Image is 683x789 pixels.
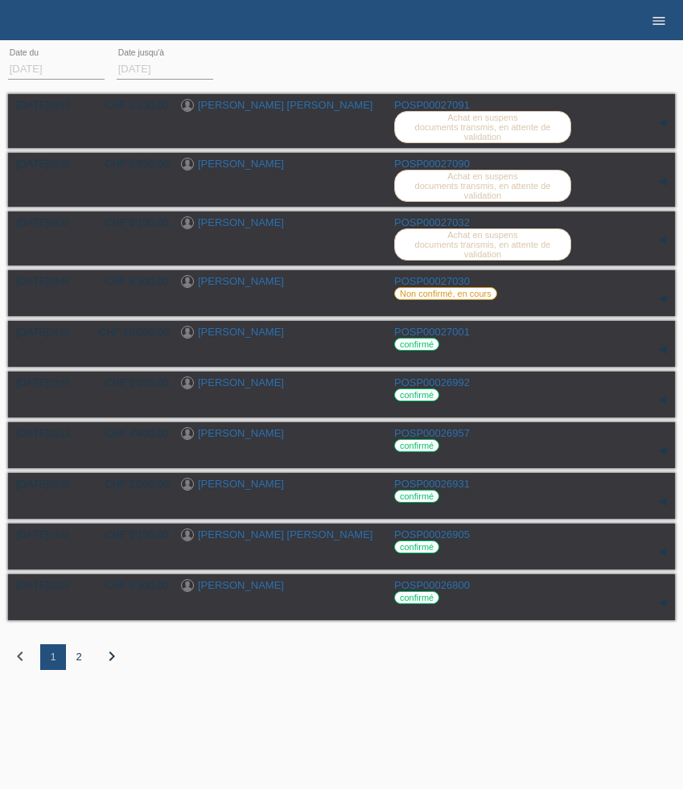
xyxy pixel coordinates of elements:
div: [DATE] [16,579,80,591]
span: 09:27 [49,101,69,110]
div: 1 [40,644,66,670]
a: [PERSON_NAME] [198,427,284,439]
i: chevron_left [10,647,30,666]
a: [PERSON_NAME] [198,376,284,388]
a: POSP00027032 [394,216,470,228]
a: [PERSON_NAME] [PERSON_NAME] [198,528,372,540]
div: étendre/coller [651,338,675,362]
a: [PERSON_NAME] [198,275,284,287]
div: étendre/coller [651,228,675,253]
a: POSP00027090 [394,158,470,170]
label: confirmé [394,439,439,452]
div: étendre/coller [651,540,675,565]
label: confirmé [394,540,439,553]
div: étendre/coller [651,490,675,514]
div: étendre/coller [651,591,675,615]
div: CHF 8'500.00 [93,275,169,287]
span: 15:03 [49,581,69,590]
a: POSP00027030 [394,275,470,287]
label: Achat en suspens documents transmis, en attente de validation [394,170,571,202]
div: [DATE] [16,528,80,540]
div: CHF 2'100.00 [93,99,169,111]
a: [PERSON_NAME] [198,478,284,490]
div: CHF 2'000.00 [93,478,169,490]
div: étendre/coller [651,287,675,311]
a: POSP00026905 [394,528,470,540]
a: [PERSON_NAME] [PERSON_NAME] [198,99,372,111]
div: [DATE] [16,275,80,287]
span: 14:52 [49,531,69,540]
label: confirmé [394,490,439,503]
div: [DATE] [16,99,80,111]
div: CHF 9'100.00 [93,528,169,540]
div: [DATE] [16,326,80,338]
label: confirmé [394,388,439,401]
span: 14:01 [49,328,69,337]
div: [DATE] [16,478,80,490]
span: 12:03 [49,379,69,388]
a: POSP00027001 [394,326,470,338]
div: [DATE] [16,158,80,170]
a: [PERSON_NAME] [198,158,284,170]
a: [PERSON_NAME] [198,326,284,338]
label: confirmé [394,338,439,351]
div: [DATE] [16,427,80,439]
div: CHF 9'100.00 [93,216,169,228]
span: 09:18 [49,160,69,169]
a: POSP00027091 [394,99,470,111]
label: Achat en suspens documents transmis, en attente de validation [394,228,571,261]
label: confirmé [394,591,439,604]
a: [PERSON_NAME] [198,579,284,591]
div: CHF 4'400.00 [93,427,169,439]
div: étendre/coller [651,111,675,135]
div: étendre/coller [651,388,675,413]
a: POSP00026800 [394,579,470,591]
div: [DATE] [16,376,80,388]
a: POSP00026931 [394,478,470,490]
label: Achat en suspens documents transmis, en attente de validation [394,111,571,143]
div: CHF 2'095.00 [93,376,169,388]
i: chevron_right [102,647,121,666]
div: étendre/coller [651,170,675,194]
div: 2 [66,644,92,670]
a: POSP00026957 [394,427,470,439]
span: 04:49 [49,277,69,286]
span: 09:16 [49,480,69,489]
a: POSP00026992 [394,376,470,388]
div: étendre/coller [651,439,675,463]
div: CHF 10'000.00 [93,326,169,338]
div: [DATE] [16,216,80,228]
div: CHF 5'950.00 [93,158,169,170]
span: 15:13 [49,429,69,438]
div: CHF 5'500.00 [93,579,169,591]
label: Non confirmé, en cours [394,287,497,300]
a: menu [643,15,675,25]
a: [PERSON_NAME] [198,216,284,228]
span: 09:32 [49,219,69,228]
i: menu [651,13,667,29]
